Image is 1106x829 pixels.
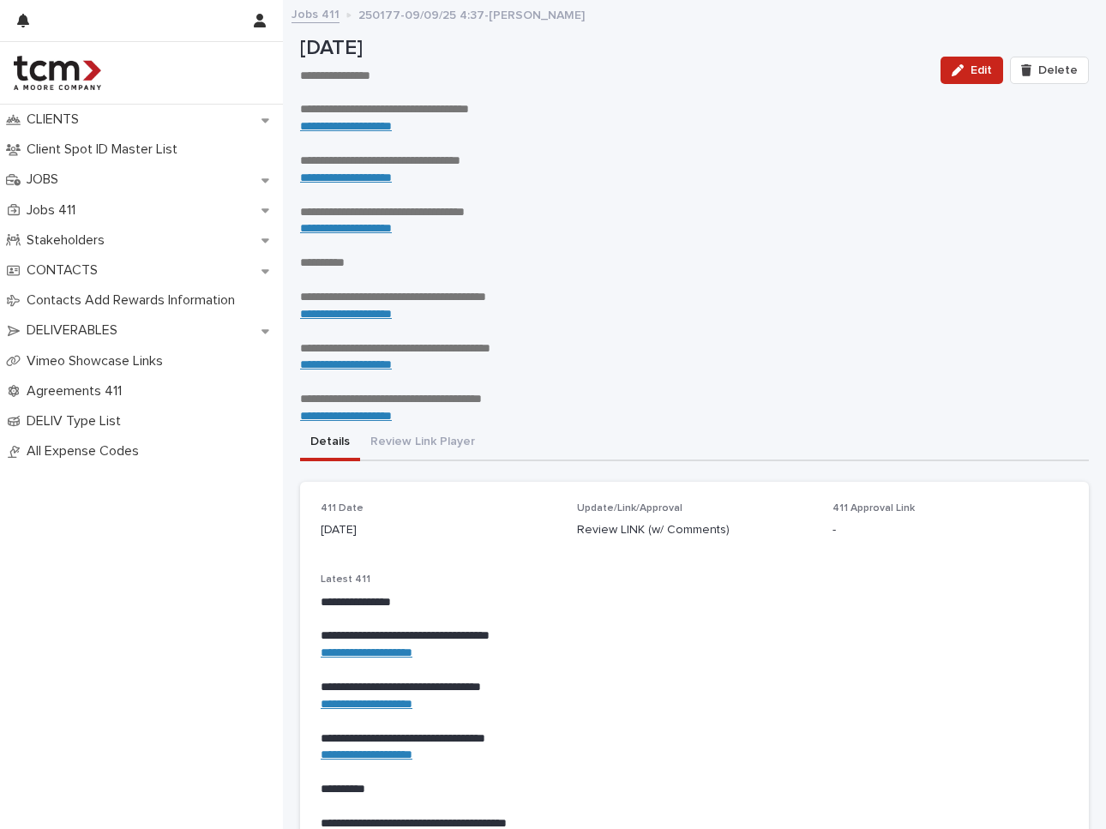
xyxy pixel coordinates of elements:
p: - [833,521,1068,539]
p: JOBS [20,171,72,188]
span: Delete [1038,64,1078,76]
span: 411 Approval Link [833,503,915,514]
p: DELIVERABLES [20,322,131,339]
button: Details [300,425,360,461]
p: Vimeo Showcase Links [20,353,177,369]
span: Latest 411 [321,574,370,585]
button: Review Link Player [360,425,485,461]
p: Client Spot ID Master List [20,141,191,158]
p: [DATE] [321,521,556,539]
p: DELIV Type List [20,413,135,430]
img: 4hMmSqQkux38exxPVZHQ [14,56,101,90]
p: All Expense Codes [20,443,153,460]
p: CONTACTS [20,262,111,279]
button: Delete [1010,57,1089,84]
span: Update/Link/Approval [577,503,682,514]
p: Review LINK (w/ Comments) [577,521,813,539]
button: Edit [941,57,1003,84]
p: 250177-09/09/25 4:37-[PERSON_NAME] [358,4,585,23]
p: Jobs 411 [20,202,89,219]
span: Edit [971,64,992,76]
p: Agreements 411 [20,383,135,399]
p: [DATE] [300,36,927,61]
span: 411 Date [321,503,364,514]
p: Stakeholders [20,232,118,249]
a: Jobs 411 [292,3,340,23]
p: CLIENTS [20,111,93,128]
p: Contacts Add Rewards Information [20,292,249,309]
